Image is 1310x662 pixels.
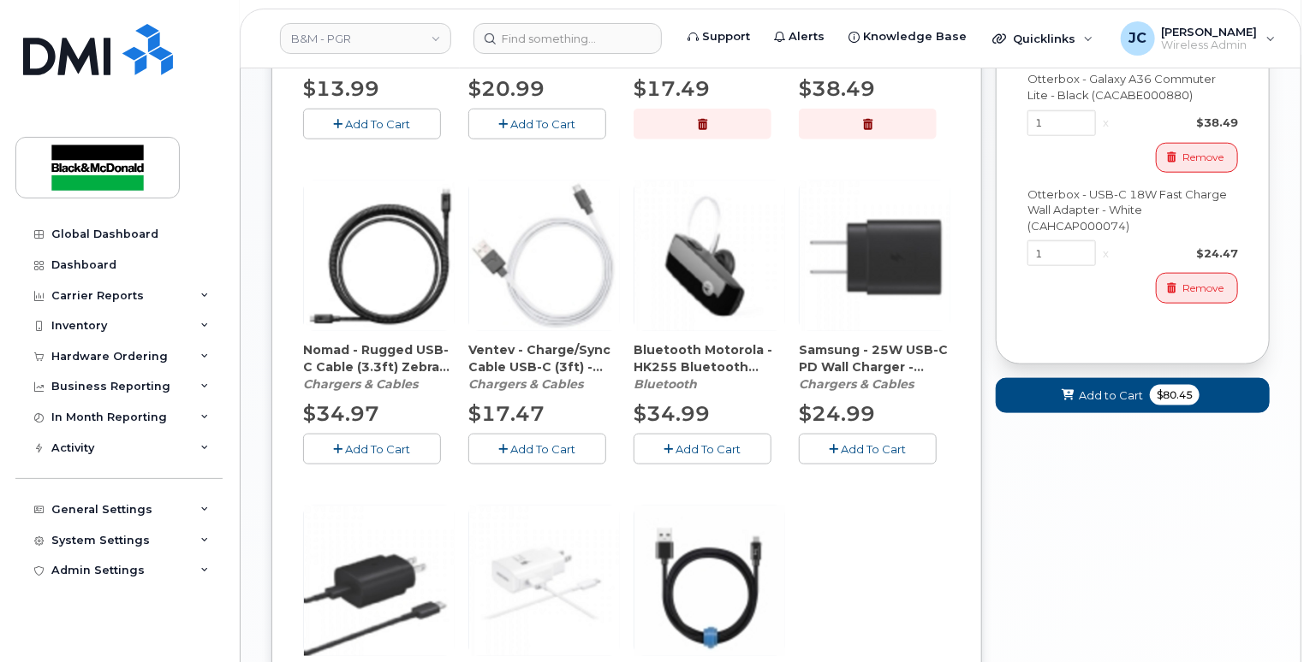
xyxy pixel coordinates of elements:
a: B&M - PGR [280,23,451,54]
span: Knowledge Base [863,28,967,45]
span: Add To Cart [842,442,907,456]
input: Find something... [473,23,662,54]
img: accessory36709.JPG [304,505,455,656]
div: Nomad - Rugged USB-C Cable (3.3ft) Zebra (CAMIBE000170) [303,341,455,393]
button: Add to Cart $80.45 [996,378,1270,413]
span: Bluetooth Motorola - HK255 Bluetooth Headset (CABTBE000046) [634,341,785,375]
button: Add To Cart [468,109,606,139]
span: Add to Cart [1079,387,1143,404]
em: Bluetooth [634,376,697,392]
img: accessory36348.JPG [634,505,785,656]
span: Alerts [789,28,825,45]
span: $20.99 [468,76,545,101]
span: Nomad - Rugged USB-C Cable (3.3ft) Zebra (CAMIBE000170) [303,341,455,375]
img: accessory36354.JPG [469,505,620,656]
div: Quicklinks [980,21,1105,56]
button: Add To Cart [799,434,937,464]
button: Add To Cart [468,434,606,464]
em: Chargers & Cables [303,376,418,392]
span: Samsung - 25W USB-C PD Wall Charger - Black - OEM - No Cable - (CAHCPZ000081) [799,341,950,375]
button: Add To Cart [303,109,441,139]
img: accessory36708.JPG [800,180,950,331]
em: Chargers & Cables [799,376,914,392]
div: Otterbox - Galaxy A36 Commuter Lite - Black (CACABE000880) [1027,71,1238,103]
div: Jackie Cox [1109,21,1288,56]
div: Ventev - Charge/Sync Cable USB-C (3ft) - White (CAMIBE000144) [468,341,620,393]
span: Add To Cart [676,442,741,456]
a: Alerts [762,20,837,54]
div: x [1096,115,1116,131]
div: $38.49 [1116,115,1238,131]
span: Remove [1182,281,1224,296]
button: Add To Cart [634,434,771,464]
span: $38.49 [799,76,875,101]
span: Add To Cart [346,117,411,131]
span: Add To Cart [346,442,411,456]
button: Remove [1156,273,1238,303]
span: $34.97 [303,401,379,426]
span: $17.49 [634,76,710,101]
div: Otterbox - USB-C 18W Fast Charge Wall Adapter - White (CAHCAP000074) [1027,186,1238,234]
a: Support [676,20,762,54]
span: JC [1128,28,1146,49]
span: Quicklinks [1013,32,1075,45]
div: $24.47 [1116,245,1238,262]
span: $17.47 [468,401,545,426]
span: $13.99 [303,76,379,101]
img: accessory36552.JPG [469,180,620,331]
span: Add To Cart [511,117,576,131]
img: accessory36212.JPG [634,180,785,331]
div: Bluetooth Motorola - HK255 Bluetooth Headset (CABTBE000046) [634,341,785,393]
span: Support [702,28,750,45]
span: Remove [1182,150,1224,165]
a: Knowledge Base [837,20,979,54]
button: Add To Cart [303,434,441,464]
span: $24.99 [799,401,875,426]
span: Ventev - Charge/Sync Cable USB-C (3ft) - White (CAMIBE000144) [468,341,620,375]
span: Add To Cart [511,442,576,456]
span: $34.99 [634,401,710,426]
img: accessory36548.JPG [304,180,455,331]
button: Remove [1156,143,1238,173]
span: [PERSON_NAME] [1162,25,1258,38]
div: Samsung - 25W USB-C PD Wall Charger - Black - OEM - No Cable - (CAHCPZ000081) [799,341,950,393]
span: $80.45 [1150,385,1200,405]
div: x [1096,245,1116,262]
em: Chargers & Cables [468,376,583,392]
span: Wireless Admin [1162,38,1258,52]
